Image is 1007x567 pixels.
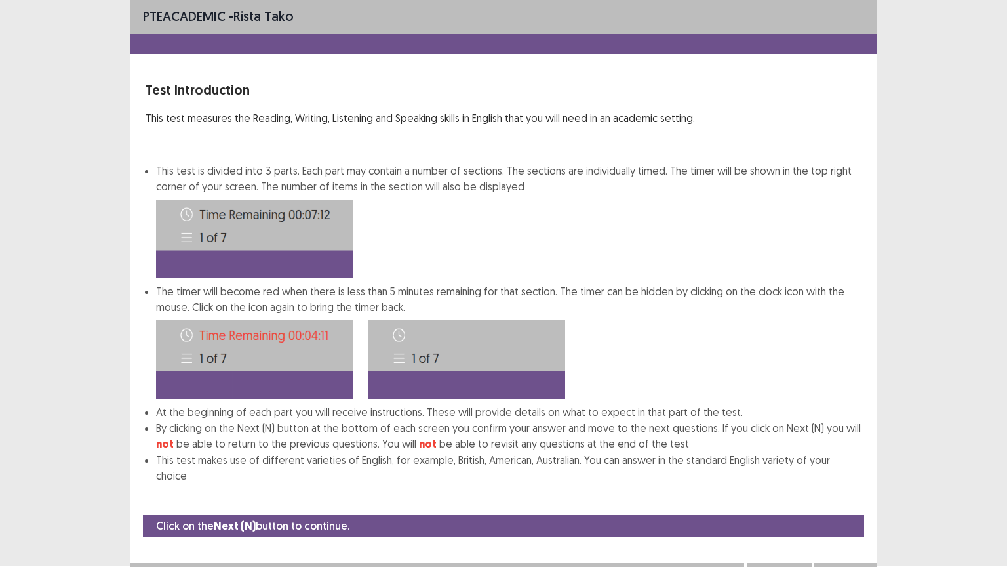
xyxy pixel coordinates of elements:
[156,199,353,278] img: Time-image
[368,320,565,399] img: Time-image
[146,110,861,126] p: This test measures the Reading, Writing, Listening and Speaking skills in English that you will n...
[156,283,861,404] li: The timer will become red when there is less than 5 minutes remaining for that section. The timer...
[156,420,861,452] li: By clicking on the Next (N) button at the bottom of each screen you confirm your answer and move ...
[156,163,861,278] li: This test is divided into 3 parts. Each part may contain a number of sections. The sections are i...
[419,437,437,451] strong: not
[214,519,256,533] strong: Next (N)
[143,8,226,24] span: PTE academic
[156,518,349,534] p: Click on the button to continue.
[156,437,174,451] strong: not
[146,80,861,100] p: Test Introduction
[156,404,861,420] li: At the beginning of each part you will receive instructions. These will provide details on what t...
[143,7,294,26] p: - Rista Tako
[156,452,861,484] li: This test makes use of different varieties of English, for example, British, American, Australian...
[156,320,353,399] img: Time-image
